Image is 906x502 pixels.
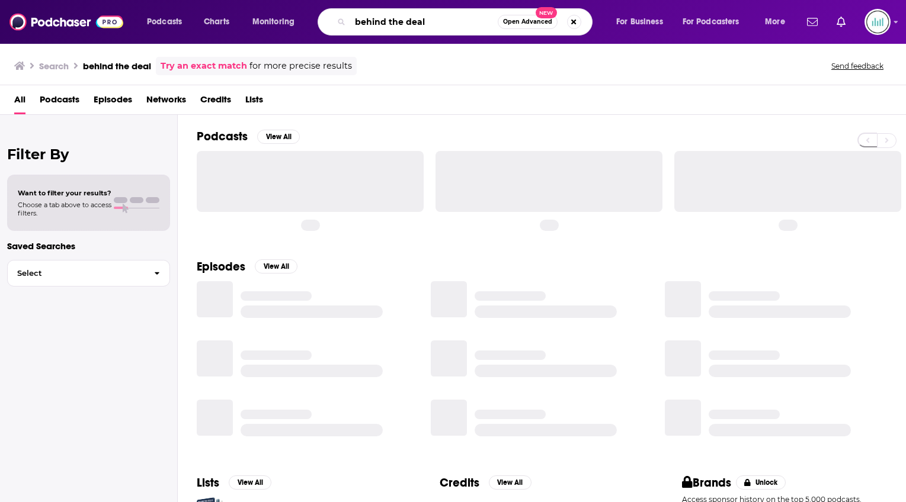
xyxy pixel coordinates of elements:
[7,146,170,163] h2: Filter By
[257,130,300,144] button: View All
[139,12,197,31] button: open menu
[83,60,151,72] h3: behind the deal
[14,90,25,114] a: All
[147,14,182,30] span: Podcasts
[536,7,557,18] span: New
[197,129,300,144] a: PodcastsView All
[498,15,558,29] button: Open AdvancedNew
[197,475,271,490] a: ListsView All
[252,14,294,30] span: Monitoring
[616,14,663,30] span: For Business
[489,475,532,490] button: View All
[765,14,785,30] span: More
[229,475,271,490] button: View All
[683,14,739,30] span: For Podcasters
[865,9,891,35] img: User Profile
[197,259,245,274] h2: Episodes
[200,90,231,114] a: Credits
[865,9,891,35] button: Show profile menu
[503,19,552,25] span: Open Advanced
[865,9,891,35] span: Logged in as podglomerate
[197,129,248,144] h2: Podcasts
[204,14,229,30] span: Charts
[736,475,786,490] button: Unlock
[197,475,219,490] h2: Lists
[682,475,731,490] h2: Brands
[440,475,479,490] h2: Credits
[39,60,69,72] h3: Search
[255,259,297,273] button: View All
[146,90,186,114] a: Networks
[675,12,757,31] button: open menu
[18,189,111,197] span: Want to filter your results?
[8,269,145,277] span: Select
[828,61,887,71] button: Send feedback
[94,90,132,114] a: Episodes
[802,12,822,32] a: Show notifications dropdown
[7,260,170,287] button: Select
[249,59,352,73] span: for more precise results
[245,90,263,114] a: Lists
[244,12,310,31] button: open menu
[197,259,297,274] a: EpisodesView All
[9,11,123,33] img: Podchaser - Follow, Share and Rate Podcasts
[196,12,236,31] a: Charts
[18,201,111,217] span: Choose a tab above to access filters.
[350,12,498,31] input: Search podcasts, credits, & more...
[161,59,247,73] a: Try an exact match
[7,240,170,252] p: Saved Searches
[329,8,604,36] div: Search podcasts, credits, & more...
[832,12,850,32] a: Show notifications dropdown
[40,90,79,114] a: Podcasts
[757,12,800,31] button: open menu
[608,12,678,31] button: open menu
[440,475,532,490] a: CreditsView All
